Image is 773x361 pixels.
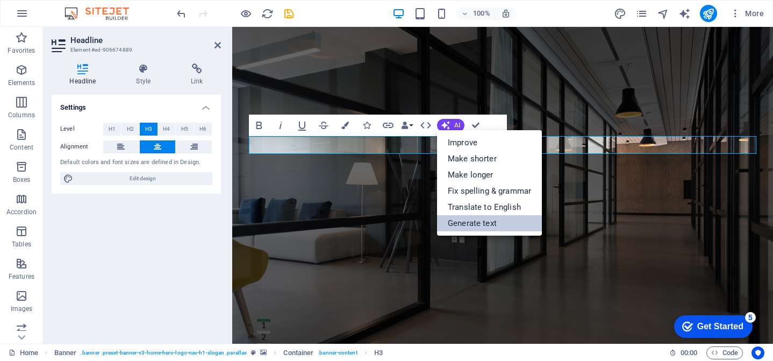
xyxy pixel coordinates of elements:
button: H4 [158,123,176,136]
span: H2 [127,123,134,136]
p: Columns [8,111,35,119]
a: Translate to English [437,199,542,215]
a: Make shorter [437,151,542,167]
button: navigator [657,7,670,20]
span: : [688,349,690,357]
i: Publish [702,8,714,20]
button: Confirm (⌘+⏎) [466,115,486,136]
button: Link [378,115,398,136]
span: Code [711,346,738,359]
button: Strikethrough [313,115,334,136]
button: AI [437,119,464,132]
button: 1 [25,292,38,295]
i: This element contains a background [260,350,267,356]
p: Accordion [6,208,37,216]
h6: 100% [473,7,490,20]
p: Features [9,272,34,281]
a: Improve [437,135,542,151]
label: Level [60,123,103,136]
button: pages [635,7,648,20]
button: H2 [121,123,139,136]
div: 5 [80,2,90,13]
button: Colors [335,115,355,136]
i: Reload page [261,8,274,20]
button: H6 [194,123,212,136]
span: H4 [163,123,170,136]
a: Fix spelling & grammar [437,183,542,199]
p: Elements [8,79,35,87]
span: . banner .preset-banner-v3-home-hero-logo-nav-h1-slogan .parallax [81,346,247,359]
div: AI [437,130,542,236]
h3: Element #ed-906674889 [70,45,199,55]
button: Underline (⌘U) [292,115,312,136]
button: design [614,7,627,20]
a: Generate text [437,215,542,231]
p: Boxes [13,175,31,184]
i: Design (Ctrl+Alt+Y) [614,8,626,20]
i: AI Writer [678,8,691,20]
span: Click to select. Double-click to edit [54,346,77,359]
button: H5 [176,123,194,136]
a: Click to cancel selection. Double-click to open Pages [9,346,38,359]
button: More [726,5,768,22]
i: Navigator [657,8,669,20]
div: Get Started [32,12,78,22]
button: Code [706,346,743,359]
button: Edit design [60,172,212,185]
span: . banner-content [318,346,357,359]
button: save [282,7,295,20]
span: 00 00 [681,346,697,359]
button: publish [700,5,717,22]
i: Save (Ctrl+S) [283,8,295,20]
button: 100% [457,7,495,20]
span: H1 [109,123,116,136]
img: Editor Logo [62,7,142,20]
h2: Headline [70,36,221,45]
span: Click to select. Double-click to edit [374,346,383,359]
p: Tables [12,240,31,249]
button: H3 [140,123,158,136]
button: Italic (⌘I) [270,115,291,136]
button: Click here to leave preview mode and continue editing [239,7,252,20]
p: Content [10,143,33,152]
label: Alignment [60,140,103,153]
h4: Style [118,63,173,86]
i: On resize automatically adjust zoom level to fit chosen device. [501,9,511,18]
h6: Session time [669,346,698,359]
button: reload [261,7,274,20]
span: H6 [199,123,206,136]
span: Edit design [76,172,209,185]
span: H3 [145,123,152,136]
i: This element is a customizable preset [251,350,256,356]
span: More [730,8,764,19]
button: H1 [103,123,121,136]
h4: Headline [52,63,118,86]
i: Pages (Ctrl+Alt+S) [635,8,648,20]
button: 2 [25,304,38,307]
button: Data Bindings [399,115,414,136]
p: Images [11,305,33,313]
button: Bold (⌘B) [249,115,269,136]
button: text_generator [678,7,691,20]
button: HTML [416,115,436,136]
div: Get Started 5 items remaining, 0% complete [9,5,87,28]
p: Favorites [8,46,35,55]
span: Click to select. Double-click to edit [283,346,313,359]
div: Default colors and font sizes are defined in Design. [60,158,212,167]
nav: breadcrumb [54,346,383,359]
h4: Settings [52,95,221,114]
a: Make longer [437,167,542,183]
i: Undo: Edit headline (Ctrl+Z) [175,8,188,20]
button: Icons [356,115,377,136]
span: H5 [181,123,188,136]
span: AI [454,122,460,129]
button: 3 [25,316,38,319]
h4: Link [173,63,221,86]
button: Usercentrics [751,346,764,359]
button: undo [175,7,188,20]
